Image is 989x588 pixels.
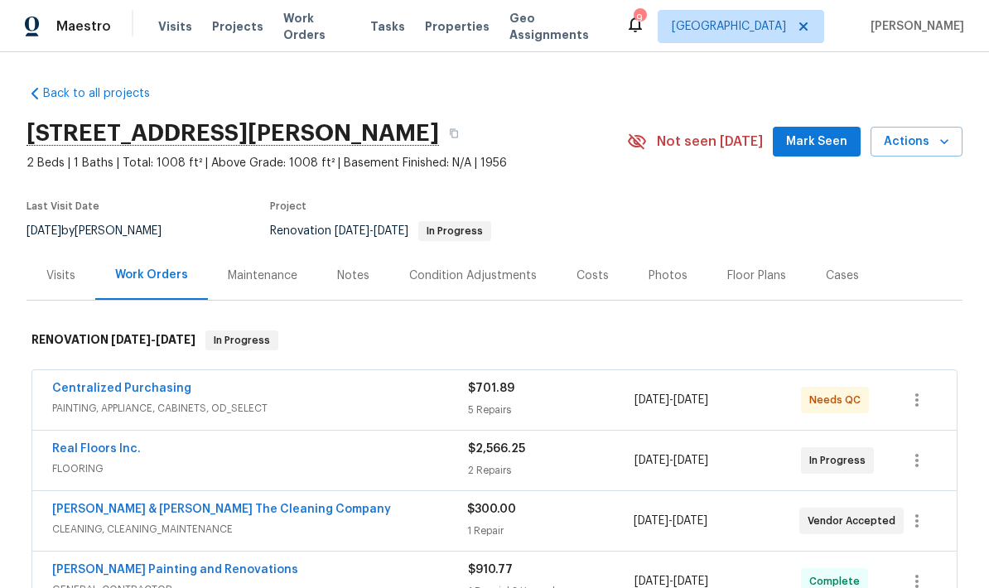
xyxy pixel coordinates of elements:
[270,201,306,211] span: Project
[826,267,859,284] div: Cases
[420,226,490,236] span: In Progress
[786,132,847,152] span: Mark Seen
[809,392,867,408] span: Needs QC
[634,10,645,27] div: 9
[111,334,151,345] span: [DATE]
[634,455,669,466] span: [DATE]
[649,267,687,284] div: Photos
[673,394,708,406] span: [DATE]
[509,10,605,43] span: Geo Assignments
[27,201,99,211] span: Last Visit Date
[270,225,491,237] span: Renovation
[212,18,263,35] span: Projects
[27,85,186,102] a: Back to all projects
[31,330,195,350] h6: RENOVATION
[468,383,514,394] span: $701.89
[425,18,490,35] span: Properties
[52,521,467,537] span: CLEANING, CLEANING_MAINTENANCE
[634,452,708,469] span: -
[467,523,633,539] div: 1 Repair
[374,225,408,237] span: [DATE]
[27,155,627,171] span: 2 Beds | 1 Baths | Total: 1008 ft² | Above Grade: 1008 ft² | Basement Finished: N/A | 1956
[727,267,786,284] div: Floor Plans
[884,132,949,152] span: Actions
[673,515,707,527] span: [DATE]
[864,18,964,35] span: [PERSON_NAME]
[52,564,298,576] a: [PERSON_NAME] Painting and Renovations
[52,400,468,417] span: PAINTING, APPLIANCE, CABINETS, OD_SELECT
[634,392,708,408] span: -
[634,576,669,587] span: [DATE]
[52,504,391,515] a: [PERSON_NAME] & [PERSON_NAME] The Cleaning Company
[672,18,786,35] span: [GEOGRAPHIC_DATA]
[46,267,75,284] div: Visits
[673,576,708,587] span: [DATE]
[228,267,297,284] div: Maintenance
[207,332,277,349] span: In Progress
[809,452,872,469] span: In Progress
[468,564,513,576] span: $910.77
[871,127,962,157] button: Actions
[634,394,669,406] span: [DATE]
[52,383,191,394] a: Centralized Purchasing
[52,443,141,455] a: Real Floors Inc.
[468,443,525,455] span: $2,566.25
[111,334,195,345] span: -
[467,504,516,515] span: $300.00
[673,455,708,466] span: [DATE]
[808,513,902,529] span: Vendor Accepted
[56,18,111,35] span: Maestro
[409,267,537,284] div: Condition Adjustments
[283,10,350,43] span: Work Orders
[337,267,369,284] div: Notes
[27,314,962,367] div: RENOVATION [DATE]-[DATE]In Progress
[577,267,609,284] div: Costs
[773,127,861,157] button: Mark Seen
[335,225,408,237] span: -
[27,221,181,241] div: by [PERSON_NAME]
[634,513,707,529] span: -
[634,515,668,527] span: [DATE]
[158,18,192,35] span: Visits
[370,21,405,32] span: Tasks
[335,225,369,237] span: [DATE]
[468,462,634,479] div: 2 Repairs
[657,133,763,150] span: Not seen [DATE]
[468,402,634,418] div: 5 Repairs
[52,460,468,477] span: FLOORING
[27,225,61,237] span: [DATE]
[156,334,195,345] span: [DATE]
[115,267,188,283] div: Work Orders
[439,118,469,148] button: Copy Address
